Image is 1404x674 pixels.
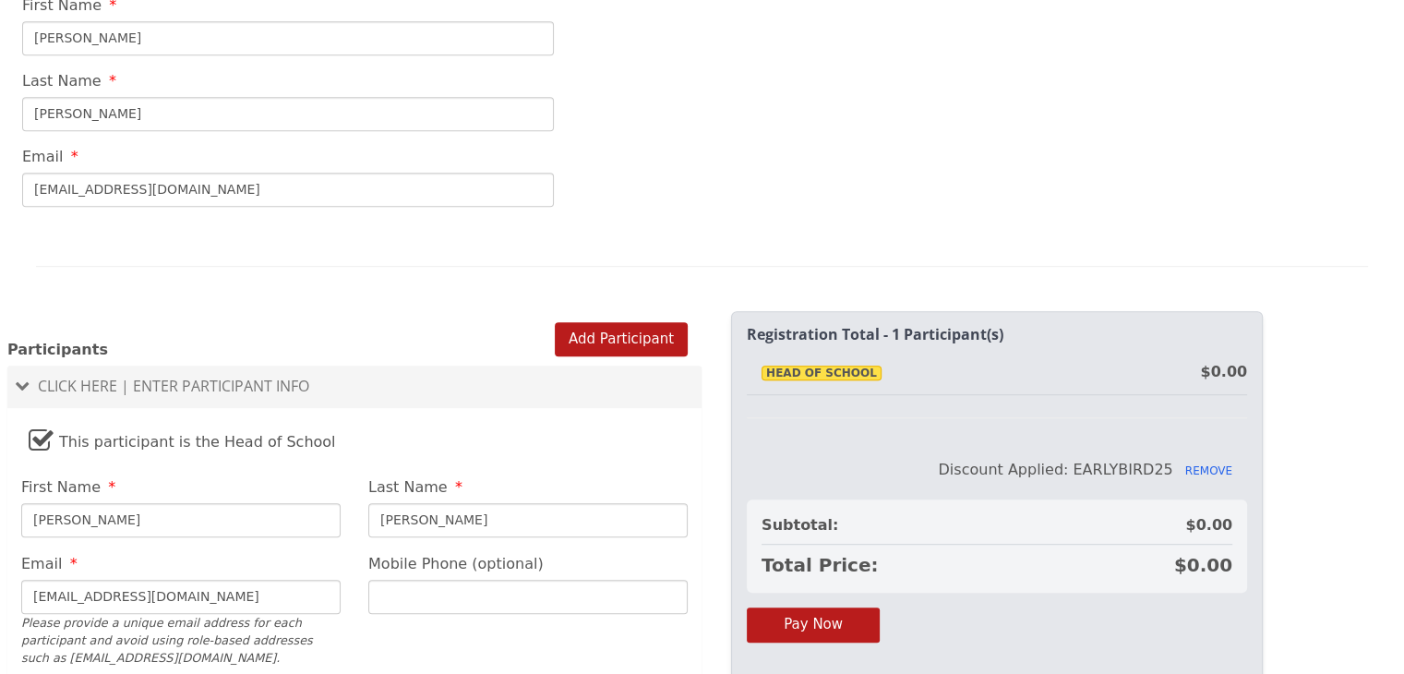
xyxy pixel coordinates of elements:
button: Add Participant [555,322,688,356]
span: Head Of School [762,366,882,380]
h2: Registration Total - 1 Participant(s) [747,327,1247,343]
label: This participant is the Head of School [29,417,336,457]
span: First Name [21,478,101,496]
span: $0.00 [1174,552,1232,578]
input: Email [22,173,554,207]
span: Total Price: [762,552,878,578]
span: Mobile Phone (optional) [368,555,544,572]
input: Last Name [22,97,554,131]
div: $0.00 [1200,361,1247,383]
button: Pay Now [747,608,880,642]
div: Please provide a unique email address for each participant and avoid using role-based addresses s... [21,614,341,668]
input: First Name [22,21,554,55]
span: Last Name [368,478,448,496]
span: Subtotal: [762,514,838,536]
span: Click Here | Enter Participant Info [38,376,309,396]
span: Email [22,148,63,165]
span: Participants [7,341,108,358]
span: REMOVE [1185,464,1232,477]
span: Email [21,555,62,572]
span: Discount Applied: EARLYBIRD25 [938,461,1172,478]
span: $0.00 [1185,514,1232,536]
span: Last Name [22,72,102,90]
